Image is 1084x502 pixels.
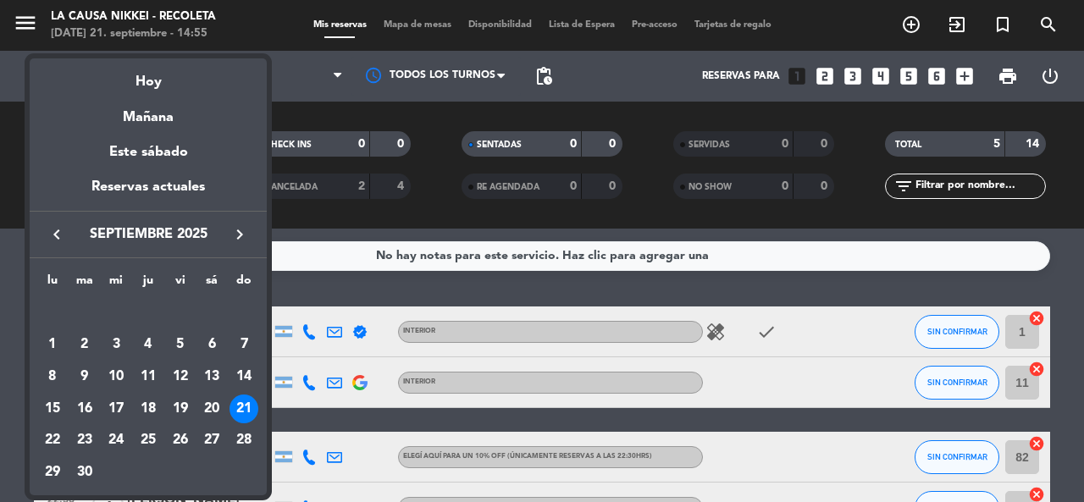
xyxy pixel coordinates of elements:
td: 26 de septiembre de 2025 [164,425,196,457]
div: 29 [38,458,67,487]
td: 25 de septiembre de 2025 [132,425,164,457]
div: 3 [102,330,130,359]
td: 21 de septiembre de 2025 [228,393,260,425]
td: 11 de septiembre de 2025 [132,361,164,393]
td: 8 de septiembre de 2025 [36,361,69,393]
div: 11 [134,362,163,391]
div: 27 [197,427,226,455]
td: 16 de septiembre de 2025 [69,393,101,425]
div: Este sábado [30,129,267,176]
div: 5 [166,330,195,359]
td: 10 de septiembre de 2025 [100,361,132,393]
div: 7 [230,330,258,359]
div: 8 [38,362,67,391]
div: 2 [70,330,99,359]
div: Hoy [30,58,267,93]
td: 22 de septiembre de 2025 [36,425,69,457]
div: 4 [134,330,163,359]
td: 6 de septiembre de 2025 [196,329,229,361]
td: 4 de septiembre de 2025 [132,329,164,361]
td: SEP. [36,297,260,329]
i: keyboard_arrow_left [47,224,67,245]
th: lunes [36,271,69,297]
span: septiembre 2025 [72,223,224,245]
div: Reservas actuales [30,176,267,211]
div: 19 [166,394,195,423]
div: 25 [134,427,163,455]
div: 28 [230,427,258,455]
td: 7 de septiembre de 2025 [228,329,260,361]
div: 21 [230,394,258,423]
div: 16 [70,394,99,423]
button: keyboard_arrow_right [224,223,255,245]
th: domingo [228,271,260,297]
td: 27 de septiembre de 2025 [196,425,229,457]
td: 30 de septiembre de 2025 [69,456,101,488]
div: 22 [38,427,67,455]
td: 5 de septiembre de 2025 [164,329,196,361]
td: 23 de septiembre de 2025 [69,425,101,457]
div: 10 [102,362,130,391]
td: 13 de septiembre de 2025 [196,361,229,393]
div: 26 [166,427,195,455]
div: 30 [70,458,99,487]
div: 12 [166,362,195,391]
td: 24 de septiembre de 2025 [100,425,132,457]
i: keyboard_arrow_right [230,224,250,245]
div: 14 [230,362,258,391]
button: keyboard_arrow_left [41,223,72,245]
td: 14 de septiembre de 2025 [228,361,260,393]
td: 29 de septiembre de 2025 [36,456,69,488]
td: 20 de septiembre de 2025 [196,393,229,425]
td: 28 de septiembre de 2025 [228,425,260,457]
div: 1 [38,330,67,359]
div: 23 [70,427,99,455]
div: 13 [197,362,226,391]
th: jueves [132,271,164,297]
td: 12 de septiembre de 2025 [164,361,196,393]
td: 15 de septiembre de 2025 [36,393,69,425]
div: 18 [134,394,163,423]
th: viernes [164,271,196,297]
div: 20 [197,394,226,423]
div: 15 [38,394,67,423]
div: 9 [70,362,99,391]
th: miércoles [100,271,132,297]
td: 2 de septiembre de 2025 [69,329,101,361]
div: 17 [102,394,130,423]
div: 24 [102,427,130,455]
div: Mañana [30,94,267,129]
td: 17 de septiembre de 2025 [100,393,132,425]
td: 1 de septiembre de 2025 [36,329,69,361]
td: 9 de septiembre de 2025 [69,361,101,393]
td: 19 de septiembre de 2025 [164,393,196,425]
td: 3 de septiembre de 2025 [100,329,132,361]
div: 6 [197,330,226,359]
td: 18 de septiembre de 2025 [132,393,164,425]
th: martes [69,271,101,297]
th: sábado [196,271,229,297]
